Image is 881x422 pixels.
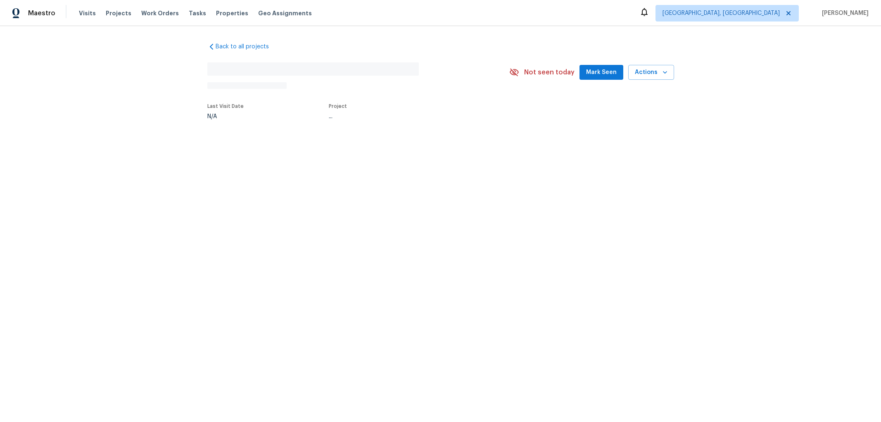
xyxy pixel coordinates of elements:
span: [GEOGRAPHIC_DATA], [GEOGRAPHIC_DATA] [663,9,780,17]
span: Properties [216,9,248,17]
span: Visits [79,9,96,17]
span: Work Orders [141,9,179,17]
span: Tasks [189,10,206,16]
span: Not seen today [524,68,575,76]
button: Actions [628,65,674,80]
span: Projects [106,9,131,17]
button: Mark Seen [579,65,623,80]
span: Maestro [28,9,55,17]
span: Geo Assignments [258,9,312,17]
span: Project [329,104,347,109]
span: [PERSON_NAME] [819,9,869,17]
a: Back to all projects [207,43,287,51]
div: N/A [207,114,244,119]
span: Mark Seen [586,67,617,78]
span: Last Visit Date [207,104,244,109]
div: ... [329,114,487,119]
span: Actions [635,67,667,78]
